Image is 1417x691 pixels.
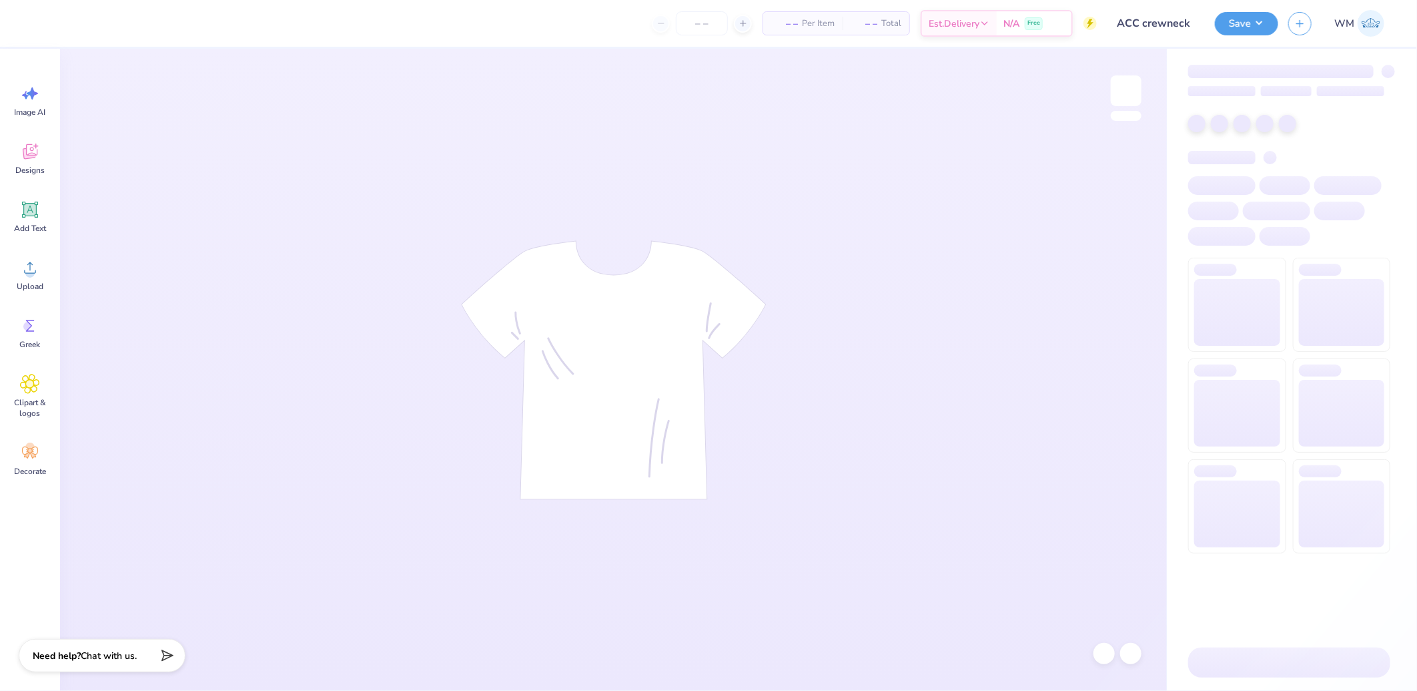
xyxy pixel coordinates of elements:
span: Greek [20,339,41,350]
span: – – [771,17,798,31]
button: Save [1215,12,1278,35]
img: Wilfredo Manabat [1358,10,1384,37]
span: Decorate [14,466,46,477]
span: Per Item [802,17,835,31]
span: Chat with us. [81,650,137,662]
input: – – [676,11,728,35]
span: – – [851,17,877,31]
span: N/A [1003,17,1019,31]
span: Image AI [15,107,46,118]
span: Total [881,17,901,31]
span: WM [1334,16,1354,31]
input: Untitled Design [1107,10,1205,37]
span: Free [1027,19,1040,28]
a: WM [1328,10,1390,37]
span: Add Text [14,223,46,234]
span: Designs [15,165,45,176]
span: Est. Delivery [929,17,979,31]
img: tee-skeleton.svg [461,240,767,500]
span: Clipart & logos [8,397,52,419]
strong: Need help? [33,650,81,662]
span: Upload [17,281,43,292]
